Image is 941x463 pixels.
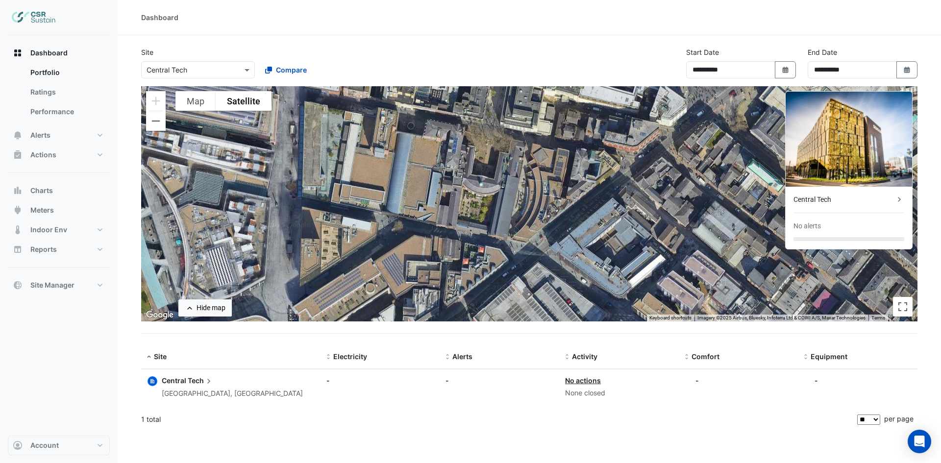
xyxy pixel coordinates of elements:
[23,82,110,102] a: Ratings
[793,195,894,205] div: Central Tech
[188,375,214,386] span: Tech
[786,92,912,187] img: Central Tech
[8,181,110,200] button: Charts
[23,63,110,82] a: Portfolio
[13,225,23,235] app-icon: Indoor Env
[13,130,23,140] app-icon: Alerts
[30,440,59,450] span: Account
[8,145,110,165] button: Actions
[692,352,719,361] span: Comfort
[326,375,434,386] div: -
[30,225,67,235] span: Indoor Env
[30,280,74,290] span: Site Manager
[141,12,178,23] div: Dashboard
[8,63,110,125] div: Dashboard
[144,309,176,321] img: Google
[884,414,914,423] span: per page
[13,186,23,195] app-icon: Charts
[908,430,931,453] div: Open Intercom Messenger
[649,315,692,321] button: Keyboard shortcuts
[141,47,153,57] label: Site
[13,48,23,58] app-icon: Dashboard
[13,205,23,215] app-icon: Meters
[23,102,110,122] a: Performance
[197,303,225,313] div: Hide map
[452,352,472,361] span: Alerts
[333,352,367,361] span: Electricity
[12,8,56,27] img: Company Logo
[178,299,232,317] button: Hide map
[162,388,303,399] div: [GEOGRAPHIC_DATA], [GEOGRAPHIC_DATA]
[144,309,176,321] a: Open this area in Google Maps (opens a new window)
[30,130,50,140] span: Alerts
[903,66,912,74] fa-icon: Select Date
[162,376,186,385] span: Central
[697,315,866,320] span: Imagery ©2025 Airbus, Bluesky, Infoterra Ltd & COWI A/S, Maxar Technologies
[146,111,166,131] button: Zoom out
[565,388,673,399] div: None closed
[8,43,110,63] button: Dashboard
[30,48,68,58] span: Dashboard
[8,275,110,295] button: Site Manager
[141,407,855,432] div: 1 total
[446,375,553,386] div: -
[815,375,818,386] div: -
[686,47,719,57] label: Start Date
[175,91,216,111] button: Show street map
[30,205,54,215] span: Meters
[565,376,601,385] a: No actions
[13,150,23,160] app-icon: Actions
[30,186,53,195] span: Charts
[30,150,56,160] span: Actions
[781,66,790,74] fa-icon: Select Date
[8,125,110,145] button: Alerts
[30,244,57,254] span: Reports
[893,297,913,317] button: Toggle fullscreen view
[8,200,110,220] button: Meters
[276,65,307,75] span: Compare
[572,352,597,361] span: Activity
[13,280,23,290] app-icon: Site Manager
[8,240,110,259] button: Reports
[695,375,699,386] div: -
[871,315,885,320] a: Terms (opens in new tab)
[146,91,166,111] button: Zoom in
[154,352,167,361] span: Site
[793,221,821,231] div: No alerts
[811,352,847,361] span: Equipment
[8,436,110,455] button: Account
[808,47,837,57] label: End Date
[259,61,313,78] button: Compare
[216,91,272,111] button: Show satellite imagery
[8,220,110,240] button: Indoor Env
[13,244,23,254] app-icon: Reports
